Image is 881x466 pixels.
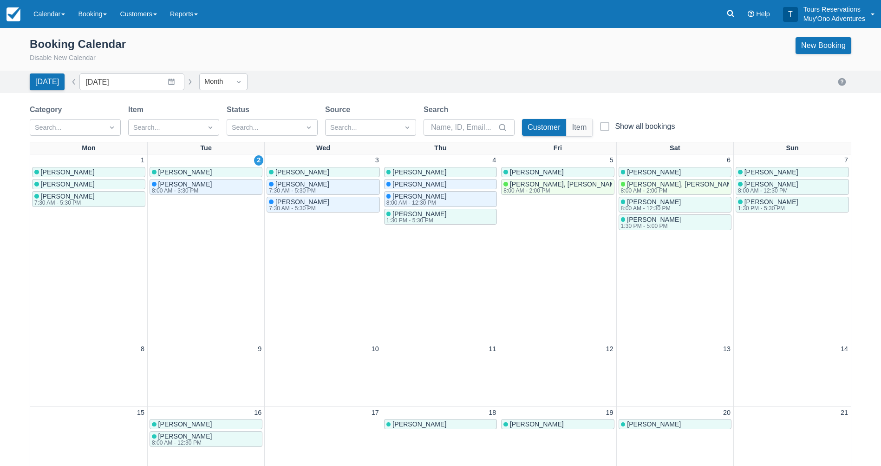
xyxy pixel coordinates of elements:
a: 13 [721,344,732,354]
a: Sat [668,142,682,154]
a: 1 [139,155,146,166]
p: Muy'Ono Adventures [803,14,865,23]
button: Customer [522,119,566,136]
a: [PERSON_NAME] [32,179,145,189]
a: 3 [373,155,381,166]
a: [PERSON_NAME] [32,167,145,177]
span: Dropdown icon [234,77,243,87]
a: [PERSON_NAME] [150,419,262,429]
span: [PERSON_NAME] [392,168,446,176]
button: Item [567,119,593,136]
a: [PERSON_NAME]8:00 AM - 12:30 PM [150,431,262,447]
span: [PERSON_NAME] [275,168,329,176]
div: T [783,7,798,22]
span: [PERSON_NAME] [158,180,212,188]
a: Wed [314,142,332,154]
button: [DATE] [30,73,65,90]
a: [PERSON_NAME] [267,167,379,177]
span: [PERSON_NAME] [392,180,446,188]
span: [PERSON_NAME] [275,180,329,188]
div: 7:30 AM - 5:30 PM [34,200,93,206]
div: 8:00 AM - 12:30 PM [152,440,210,446]
span: [PERSON_NAME] [627,198,681,206]
a: Sun [784,142,800,154]
span: [PERSON_NAME] [510,420,564,428]
a: 18 [487,408,498,418]
a: [PERSON_NAME]7:30 AM - 5:30 PM [32,191,145,207]
a: [PERSON_NAME] [384,167,497,177]
a: Tue [198,142,214,154]
span: [PERSON_NAME] [744,198,798,206]
span: [PERSON_NAME] [158,433,212,440]
a: 9 [256,344,263,354]
a: [PERSON_NAME] [384,179,497,189]
span: [PERSON_NAME] [392,193,446,200]
a: 12 [604,344,615,354]
a: [PERSON_NAME]8:00 AM - 12:30 PM [619,197,731,213]
p: Tours Reservations [803,5,865,14]
div: 8:00 AM - 2:00 PM [503,188,620,193]
span: Dropdown icon [304,123,313,132]
span: Help [756,10,770,18]
a: 19 [604,408,615,418]
span: [PERSON_NAME], [PERSON_NAME] [627,180,738,188]
a: [PERSON_NAME]1:30 PM - 5:30 PM [384,209,497,225]
a: 17 [370,408,381,418]
a: Mon [80,142,98,154]
a: New Booking [796,37,851,54]
div: Month [204,77,226,87]
a: Thu [432,142,448,154]
div: 1:30 PM - 5:30 PM [386,218,445,223]
div: 8:00 AM - 12:30 PM [738,188,796,193]
a: 4 [490,155,498,166]
span: [PERSON_NAME] [275,198,329,206]
a: 11 [487,344,498,354]
a: 5 [608,155,615,166]
a: 14 [839,344,850,354]
span: [PERSON_NAME] [627,216,681,223]
a: 2 [254,155,263,166]
a: [PERSON_NAME] [501,167,614,177]
span: [PERSON_NAME] [627,168,681,176]
div: 8:00 AM - 2:00 PM [621,188,737,193]
span: Dropdown icon [403,123,412,132]
span: [PERSON_NAME] [392,210,446,218]
a: 10 [370,344,381,354]
div: 7:30 AM - 5:30 PM [269,188,327,193]
a: Fri [552,142,564,154]
div: 8:00 AM - 12:30 PM [386,200,445,206]
a: 6 [725,155,732,166]
a: [PERSON_NAME] [736,167,849,177]
a: [PERSON_NAME] [150,167,262,177]
a: [PERSON_NAME] [384,419,497,429]
a: [PERSON_NAME] [619,419,731,429]
label: Source [325,104,354,115]
span: [PERSON_NAME] [392,420,446,428]
span: [PERSON_NAME] [41,180,95,188]
a: [PERSON_NAME]1:30 PM - 5:30 PM [736,197,849,213]
input: Date [79,73,184,90]
label: Category [30,104,65,115]
a: [PERSON_NAME]7:30 AM - 5:30 PM [267,179,379,195]
a: 8 [139,344,146,354]
span: Dropdown icon [206,123,215,132]
span: [PERSON_NAME] [158,168,212,176]
div: 1:30 PM - 5:00 PM [621,223,679,229]
span: [PERSON_NAME], [PERSON_NAME] [510,180,621,188]
div: 8:00 AM - 3:30 PM [152,188,210,193]
a: [PERSON_NAME]8:00 AM - 12:30 PM [384,191,497,207]
label: Status [227,104,253,115]
label: Item [128,104,147,115]
img: checkfront-main-nav-mini-logo.png [7,7,20,21]
div: 7:30 AM - 5:30 PM [269,206,327,211]
div: 1:30 PM - 5:30 PM [738,206,796,211]
span: [PERSON_NAME] [627,420,681,428]
div: 8:00 AM - 12:30 PM [621,206,679,211]
a: [PERSON_NAME]8:00 AM - 3:30 PM [150,179,262,195]
span: [PERSON_NAME] [510,168,564,176]
a: [PERSON_NAME] [619,167,731,177]
a: [PERSON_NAME], [PERSON_NAME]8:00 AM - 2:00 PM [501,179,614,195]
div: Booking Calendar [30,37,126,51]
input: Name, ID, Email... [431,119,496,136]
a: 20 [721,408,732,418]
